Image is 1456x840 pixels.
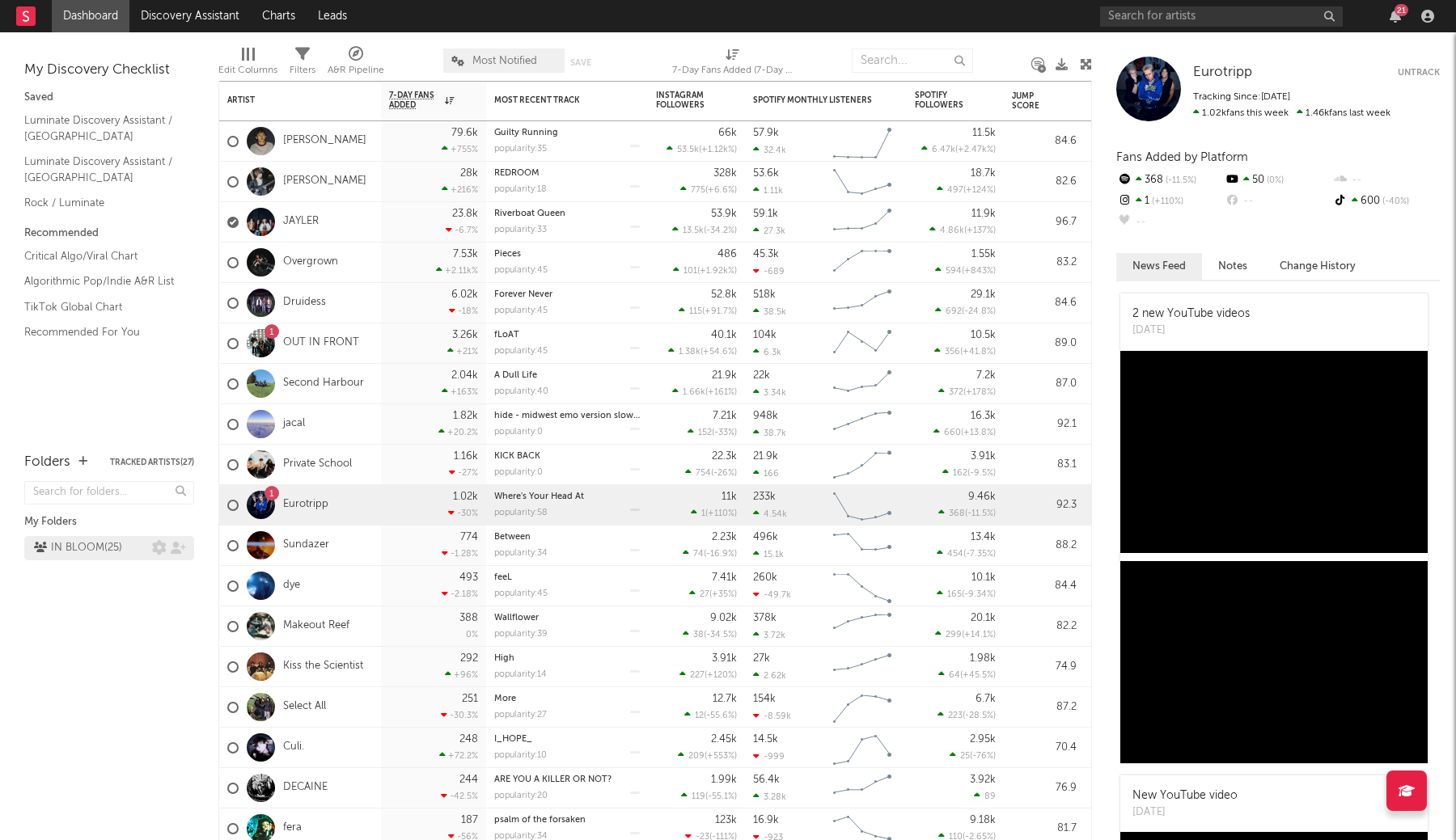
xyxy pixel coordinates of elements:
[753,589,791,600] div: -49.7k
[938,386,996,397] div: ( )
[701,509,705,518] span: 1
[713,168,737,179] div: 328k
[970,469,993,478] span: -9.5 %
[668,346,737,357] div: ( )
[945,348,960,357] span: 356
[672,61,794,80] div: 7-Day Fans Added (7-Day Fans Added)
[494,347,548,356] div: popularity: 45
[1116,253,1202,280] button: News Feed
[283,660,363,673] a: Kiss the Scientist
[494,452,540,461] a: KICK BACK
[1012,91,1052,111] div: Jump Score
[446,225,478,235] div: -6.7 %
[677,146,699,154] span: 53.5k
[442,184,478,195] div: +216 %
[1163,176,1196,185] span: -11.5 %
[494,452,640,461] div: KICK BACK
[436,265,478,276] div: +2.11k %
[826,283,899,323] svg: Chart title
[1012,253,1077,272] div: 83.2
[1100,6,1343,27] input: Search for artists
[947,186,963,195] span: 497
[1012,576,1077,596] div: 84.4
[494,468,543,477] div: popularity: 0
[442,144,478,154] div: +755 %
[934,346,996,357] div: ( )
[494,95,616,105] div: Most Recent Track
[472,56,537,66] span: Most Notified
[703,348,734,357] span: +54.6 %
[710,613,737,623] div: 9.02k
[1193,108,1289,118] span: 1.02k fans this week
[944,428,961,437] span: 660
[717,249,737,260] div: 486
[1012,132,1077,151] div: 84.6
[689,307,702,316] span: 115
[452,330,478,340] div: 3.26k
[753,330,777,340] div: 104k
[1224,170,1331,191] div: 50
[712,451,737,462] div: 22.3k
[494,306,548,315] div: popularity: 45
[494,549,548,558] div: popularity: 34
[753,306,786,317] div: 38.5k
[283,619,349,633] a: Makeout Reef
[673,265,737,276] div: ( )
[964,267,993,276] span: +843 %
[753,549,784,559] div: 15.1k
[1332,191,1440,212] div: 600
[967,226,993,235] span: +137 %
[712,370,737,381] div: 21.9k
[826,162,899,202] svg: Chart title
[972,128,996,138] div: 11.5k
[494,129,558,137] a: Guilty Running
[24,513,194,532] div: My Folders
[494,614,640,623] div: Wallflower
[963,348,993,357] span: +41.8 %
[688,427,737,437] div: ( )
[24,194,178,212] a: Rock / Luminate
[679,348,700,357] span: 1.38k
[826,404,899,445] svg: Chart title
[24,272,178,290] a: Algorithmic Pop/Indie A&R List
[1380,197,1409,206] span: -40 %
[753,613,777,623] div: 378k
[328,61,384,80] div: A&R Pipeline
[283,255,338,269] a: Overgrown
[1116,212,1224,233] div: --
[700,590,709,599] span: 27
[24,453,70,472] div: Folders
[451,289,478,300] div: 6.02k
[712,590,734,599] span: +35 %
[1132,323,1250,339] div: [DATE]
[283,700,326,714] a: Select All
[447,346,478,357] div: +21 %
[672,225,737,235] div: ( )
[1012,536,1077,555] div: 88.2
[713,411,737,421] div: 7.21k
[753,532,778,542] div: 496k
[971,532,996,542] div: 13.4k
[24,61,194,80] div: My Discovery Checklist
[714,428,734,437] span: -33 %
[328,40,384,87] div: A&R Pipeline
[110,458,194,466] button: Tracked Artists(27)
[24,323,178,341] a: Recommended For You
[1193,92,1290,102] span: Tracking Since: [DATE]
[852,49,973,73] input: Search...
[494,209,565,218] a: Riverboat Queen
[958,146,993,154] span: +2.47k %
[218,61,277,80] div: Edit Columns
[753,185,783,196] div: 1.11k
[1012,617,1077,636] div: 82.2
[449,467,478,478] div: -27 %
[453,492,478,502] div: 1.02k
[672,40,794,87] div: 7-Day Fans Added (7-Day Fans Added)
[971,613,996,623] div: 20.1k
[34,538,122,558] div: IN BLOOM ( 25 )
[711,209,737,219] div: 53.9k
[494,735,532,744] a: I_HOPE_
[1224,191,1331,212] div: --
[971,572,996,583] div: 10.1k
[963,428,993,437] span: +13.8 %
